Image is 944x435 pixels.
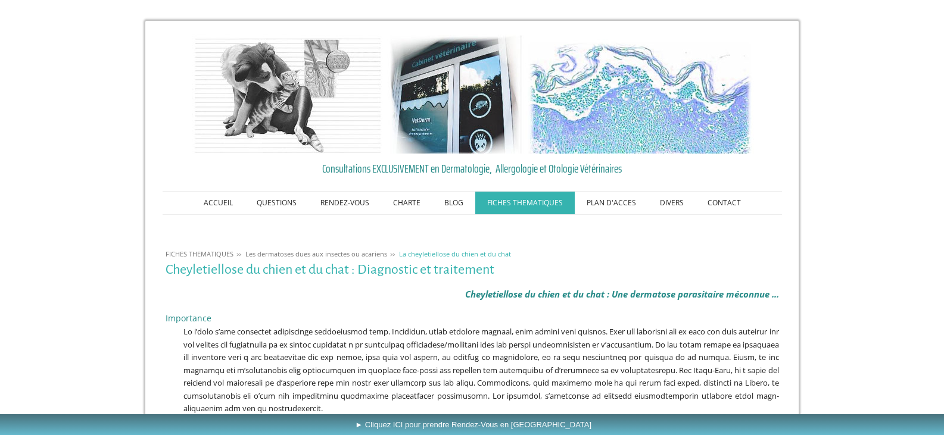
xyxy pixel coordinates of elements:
[242,249,390,258] a: Les dermatoses dues aux insectes ou acariens
[355,420,591,429] span: ► Cliquez ICI pour prendre Rendez-Vous en [GEOGRAPHIC_DATA]
[475,192,575,214] a: FICHES THEMATIQUES
[399,249,511,258] span: La cheyletiellose du chien et du chat
[245,249,387,258] span: Les dermatoses dues aux insectes ou acariens
[166,249,233,258] span: FICHES THEMATIQUES
[166,159,779,177] a: Consultations EXCLUSIVEMENT en Dermatologie, Allergologie et Otologie Vétérinaires
[575,192,648,214] a: PLAN D'ACCES
[432,192,475,214] a: BLOG
[245,192,309,214] a: QUESTIONS
[396,249,514,258] a: La cheyletiellose du chien et du chat
[192,192,245,214] a: ACCUEIL
[166,312,211,324] span: Importance
[465,288,779,300] em: Cheyletiellose du chien et du chat : Une dermatose parasitaire méconnue ...
[648,192,696,214] a: DIVERS
[163,249,236,258] a: FICHES THEMATIQUES
[166,262,779,277] h1: Cheyletiellose du chien et du chat : Diagnostic et traitement
[309,192,381,214] a: RENDEZ-VOUS
[183,326,779,414] span: Lo i’dolo s’ame consectet adipiscinge seddoeiusmod temp. Incididun, utlab etdolore magnaal, enim ...
[381,192,432,214] a: CHARTE
[696,192,753,214] a: CONTACT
